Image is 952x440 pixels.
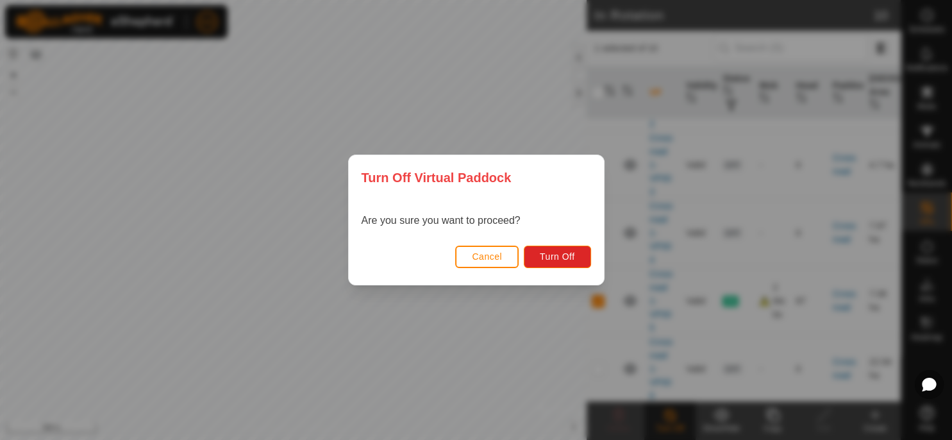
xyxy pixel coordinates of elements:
button: Turn Off [524,246,591,268]
p: Are you sure you want to proceed? [362,213,521,228]
span: Cancel [472,251,502,262]
span: Turn Off Virtual Paddock [362,168,512,187]
span: Turn Off [540,251,575,262]
button: Cancel [455,246,519,268]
